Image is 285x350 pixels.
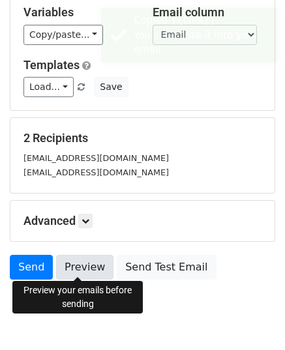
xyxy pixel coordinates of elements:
a: Send Test Email [117,255,216,280]
small: [EMAIL_ADDRESS][DOMAIN_NAME] [23,168,169,177]
h5: Variables [23,5,133,20]
div: Tiện ích trò chuyện [220,287,285,350]
div: Copied {{Link}}. You can paste it into your email. [134,13,272,57]
a: Load... [23,77,74,97]
iframe: Chat Widget [220,287,285,350]
h5: Email column [153,5,262,20]
h5: 2 Recipients [23,131,262,145]
a: Templates [23,58,80,72]
a: Preview [56,255,113,280]
a: Copy/paste... [23,25,103,45]
a: Send [10,255,53,280]
button: Save [94,77,128,97]
h5: Advanced [23,214,262,228]
div: Preview your emails before sending [12,281,143,314]
small: [EMAIL_ADDRESS][DOMAIN_NAME] [23,153,169,163]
